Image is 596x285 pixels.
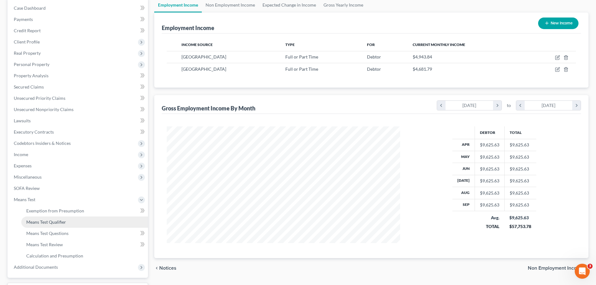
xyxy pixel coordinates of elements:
[162,24,214,32] div: Employment Income
[9,115,148,126] a: Lawsuits
[509,223,531,230] div: $57,753.78
[9,81,148,93] a: Secured Claims
[26,208,84,213] span: Exemption from Presumption
[538,18,578,29] button: New Income
[504,187,536,199] td: $9,625.63
[507,102,511,109] span: to
[528,266,583,271] span: Non Employment Income
[181,66,226,72] span: [GEOGRAPHIC_DATA]
[504,199,536,211] td: $9,625.63
[14,186,40,191] span: SOFA Review
[26,253,83,258] span: Calculation and Presumption
[26,231,69,236] span: Means Test Questions
[14,39,40,44] span: Client Profile
[9,3,148,14] a: Case Dashboard
[437,101,446,110] i: chevron_left
[14,5,46,11] span: Case Dashboard
[181,42,213,47] span: Income Source
[413,54,432,59] span: $4,943.84
[525,101,573,110] div: [DATE]
[504,151,536,163] td: $9,625.63
[154,266,159,271] i: chevron_left
[14,107,74,112] span: Unsecured Nonpriority Claims
[588,264,593,269] span: 3
[14,163,32,168] span: Expenses
[480,178,499,184] div: $9,625.63
[21,239,148,250] a: Means Test Review
[504,139,536,151] td: $9,625.63
[26,242,63,247] span: Means Test Review
[9,14,148,25] a: Payments
[14,62,49,67] span: Personal Property
[452,139,475,151] th: Apr
[528,266,588,271] button: Non Employment Income chevron_right
[480,154,499,160] div: $9,625.63
[516,101,525,110] i: chevron_left
[480,223,499,230] div: TOTAL
[504,175,536,187] td: $9,625.63
[14,129,54,135] span: Executory Contracts
[14,28,41,33] span: Credit Report
[413,66,432,72] span: $4,681.79
[181,54,226,59] span: [GEOGRAPHIC_DATA]
[475,126,504,139] th: Debtor
[452,187,475,199] th: Aug
[14,73,48,78] span: Property Analysis
[14,174,42,180] span: Miscellaneous
[452,199,475,211] th: Sep
[509,215,531,221] div: $9,625.63
[452,163,475,175] th: Jun
[14,118,31,123] span: Lawsuits
[367,54,381,59] span: Debtor
[480,166,499,172] div: $9,625.63
[14,84,44,89] span: Secured Claims
[14,17,33,22] span: Payments
[9,70,148,81] a: Property Analysis
[367,66,381,72] span: Debtor
[480,142,499,148] div: $9,625.63
[285,66,318,72] span: Full or Part Time
[154,266,176,271] button: chevron_left Notices
[9,93,148,104] a: Unsecured Priority Claims
[480,190,499,196] div: $9,625.63
[14,50,41,56] span: Real Property
[446,101,493,110] div: [DATE]
[504,126,536,139] th: Total
[9,183,148,194] a: SOFA Review
[9,104,148,115] a: Unsecured Nonpriority Claims
[452,151,475,163] th: May
[14,152,28,157] span: Income
[14,197,35,202] span: Means Test
[367,42,375,47] span: For
[413,42,465,47] span: Current Monthly Income
[480,215,499,221] div: Avg.
[575,264,590,279] iframe: Intercom live chat
[21,228,148,239] a: Means Test Questions
[285,42,295,47] span: Type
[14,264,58,270] span: Additional Documents
[572,101,581,110] i: chevron_right
[493,101,502,110] i: chevron_right
[21,250,148,262] a: Calculation and Presumption
[159,266,176,271] span: Notices
[21,205,148,216] a: Exemption from Presumption
[9,25,148,36] a: Credit Report
[480,202,499,208] div: $9,625.63
[504,163,536,175] td: $9,625.63
[452,175,475,187] th: [DATE]
[26,219,66,225] span: Means Test Qualifier
[162,104,255,112] div: Gross Employment Income By Month
[14,140,71,146] span: Codebtors Insiders & Notices
[14,95,65,101] span: Unsecured Priority Claims
[21,216,148,228] a: Means Test Qualifier
[9,126,148,138] a: Executory Contracts
[285,54,318,59] span: Full or Part Time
